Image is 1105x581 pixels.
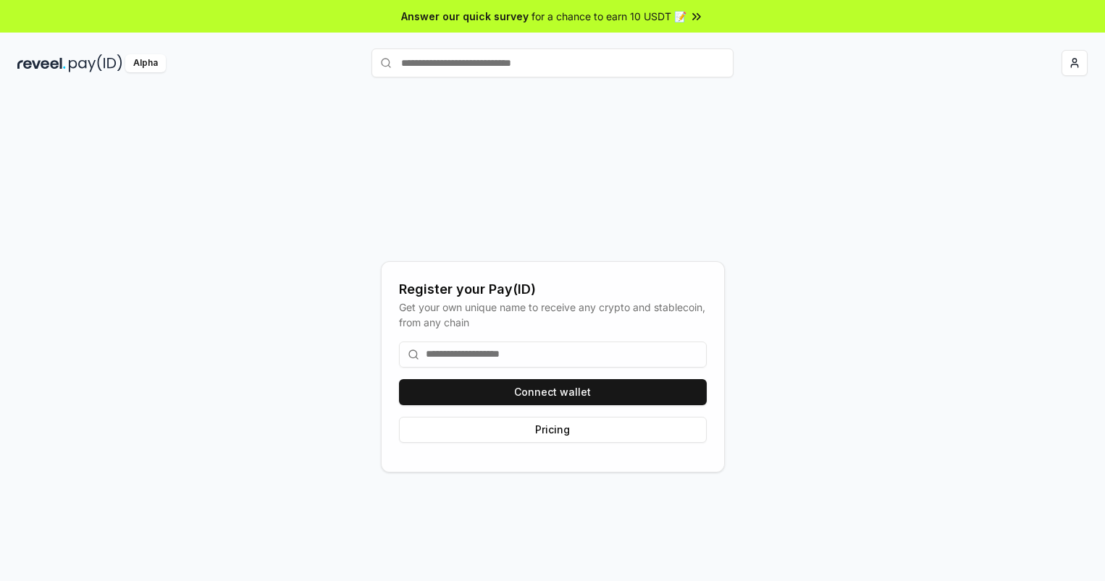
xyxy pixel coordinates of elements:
span: for a chance to earn 10 USDT 📝 [532,9,686,24]
button: Connect wallet [399,379,707,405]
div: Alpha [125,54,166,72]
span: Answer our quick survey [401,9,529,24]
img: pay_id [69,54,122,72]
button: Pricing [399,417,707,443]
div: Register your Pay(ID) [399,279,707,300]
div: Get your own unique name to receive any crypto and stablecoin, from any chain [399,300,707,330]
img: reveel_dark [17,54,66,72]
